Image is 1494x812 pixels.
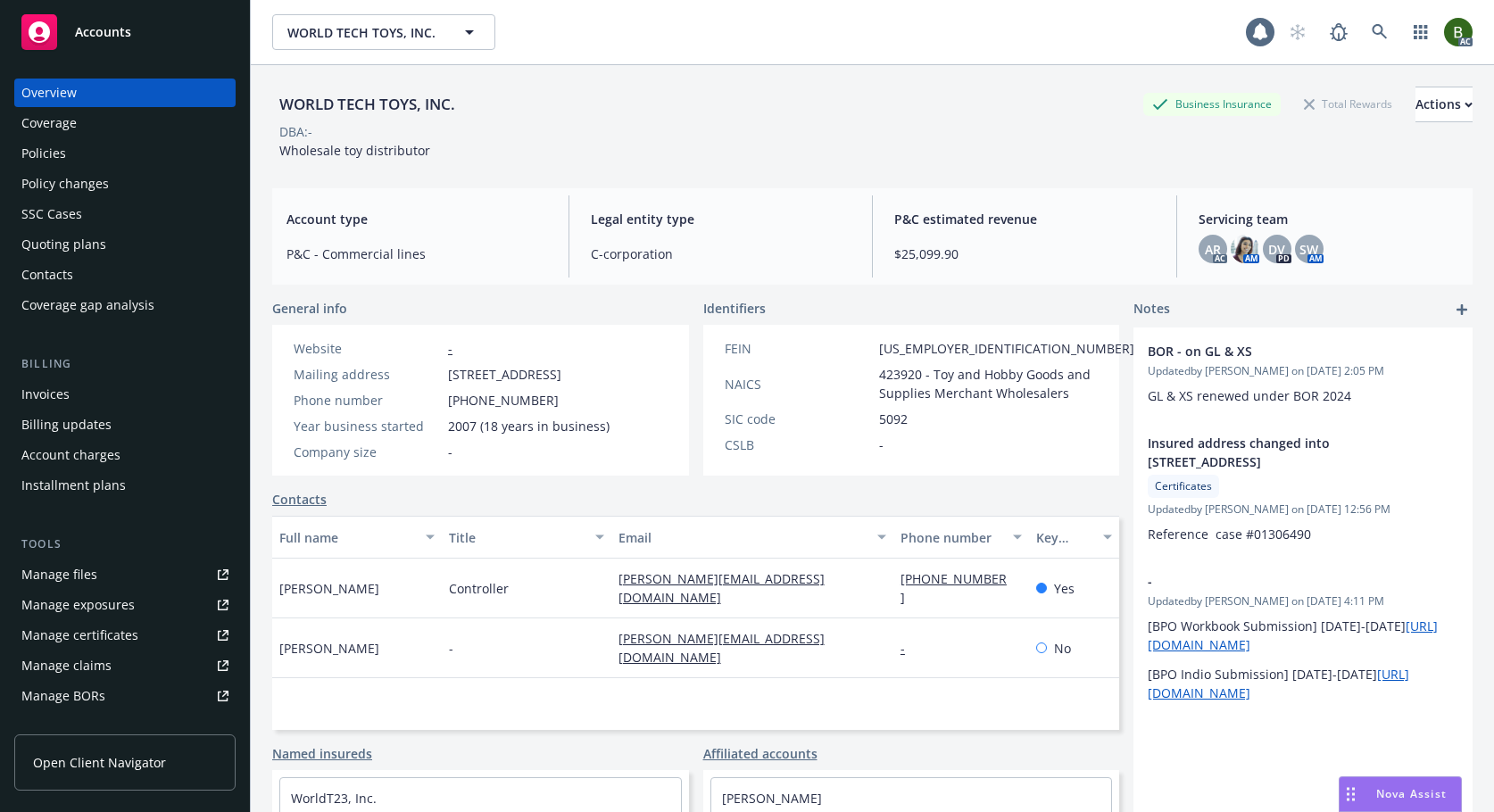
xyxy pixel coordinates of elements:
[14,79,236,107] a: Overview
[286,210,547,228] span: Account type
[1029,516,1119,559] button: Key contact
[14,355,236,373] div: Billing
[1339,776,1462,812] button: Nova Assist
[14,230,236,259] a: Quoting plans
[14,471,236,500] a: Installment plans
[901,640,919,657] a: -
[294,443,441,461] div: Company size
[1231,235,1259,263] img: photo
[618,570,825,606] a: [PERSON_NAME][EMAIL_ADDRESS][DOMAIN_NAME]
[21,410,112,439] div: Billing updates
[1148,665,1458,702] p: [BPO Indio Submission] [DATE]-[DATE]
[279,528,415,547] div: Full name
[21,471,126,500] div: Installment plans
[279,579,379,598] span: [PERSON_NAME]
[618,528,867,547] div: Email
[272,490,327,509] a: Contacts
[618,630,825,666] a: [PERSON_NAME][EMAIL_ADDRESS][DOMAIN_NAME]
[879,365,1134,402] span: 423920 - Toy and Hobby Goods and Supplies Merchant Wholesalers
[14,109,236,137] a: Coverage
[1148,363,1458,379] span: Updated by [PERSON_NAME] on [DATE] 2:05 PM
[279,639,379,658] span: [PERSON_NAME]
[442,516,611,559] button: Title
[449,579,509,598] span: Controller
[1415,87,1473,122] button: Actions
[1415,87,1473,121] div: Actions
[894,210,1155,228] span: P&C estimated revenue
[21,261,73,289] div: Contacts
[21,170,109,198] div: Policy changes
[611,516,893,559] button: Email
[725,410,872,428] div: SIC code
[1133,299,1170,320] span: Notes
[279,122,312,141] div: DBA: -
[286,244,547,263] span: P&C - Commercial lines
[14,7,236,57] a: Accounts
[14,651,236,680] a: Manage claims
[272,299,347,318] span: General info
[1148,342,1412,360] span: BOR - on GL & XS
[1268,240,1285,259] span: DV
[722,790,822,807] a: [PERSON_NAME]
[1148,387,1351,404] span: GL & XS renewed under BOR 2024
[21,291,154,319] div: Coverage gap analysis
[1451,299,1473,320] a: add
[21,380,70,409] div: Invoices
[901,570,1007,606] a: [PHONE_NUMBER]
[1403,14,1439,50] a: Switch app
[703,299,766,318] span: Identifiers
[449,528,585,547] div: Title
[21,651,112,680] div: Manage claims
[591,210,851,228] span: Legal entity type
[1133,419,1473,558] div: Insured address changed into [STREET_ADDRESS]CertificatesUpdatedby [PERSON_NAME] on [DATE] 12:56 ...
[725,435,872,454] div: CSLB
[75,25,131,39] span: Accounts
[1148,526,1311,543] span: Reference case #01306490
[1340,777,1362,811] div: Drag to move
[21,621,138,650] div: Manage certificates
[21,441,120,469] div: Account charges
[893,516,1029,559] button: Phone number
[21,109,77,137] div: Coverage
[1143,93,1281,115] div: Business Insurance
[1036,528,1092,547] div: Key contact
[1155,478,1212,494] span: Certificates
[448,417,610,435] span: 2007 (18 years in business)
[272,516,442,559] button: Full name
[14,261,236,289] a: Contacts
[901,528,1002,547] div: Phone number
[21,79,77,107] div: Overview
[14,200,236,228] a: SSC Cases
[21,560,97,589] div: Manage files
[272,14,495,50] button: WORLD TECH TOYS, INC.
[1199,210,1459,228] span: Servicing team
[449,639,453,658] span: -
[14,535,236,553] div: Tools
[294,391,441,410] div: Phone number
[1376,786,1447,801] span: Nova Assist
[279,142,430,159] span: Wholesale toy distributor
[448,340,452,357] a: -
[14,591,236,619] span: Manage exposures
[1299,240,1318,259] span: SW
[591,244,851,263] span: C-corporation
[1295,93,1401,115] div: Total Rewards
[725,339,872,358] div: FEIN
[1148,617,1458,654] p: [BPO Workbook Submission] [DATE]-[DATE]
[1054,639,1071,658] span: No
[879,339,1134,358] span: [US_EMPLOYER_IDENTIFICATION_NUMBER]
[1321,14,1357,50] a: Report a Bug
[879,435,884,454] span: -
[448,391,559,410] span: [PHONE_NUMBER]
[33,753,166,772] span: Open Client Navigator
[291,790,377,807] a: WorldT23, Inc.
[14,621,236,650] a: Manage certificates
[448,365,561,384] span: [STREET_ADDRESS]
[14,410,236,439] a: Billing updates
[1148,434,1412,471] span: Insured address changed into [STREET_ADDRESS]
[287,23,442,42] span: WORLD TECH TOYS, INC.
[14,170,236,198] a: Policy changes
[1054,579,1075,598] span: Yes
[14,291,236,319] a: Coverage gap analysis
[1280,14,1316,50] a: Start snowing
